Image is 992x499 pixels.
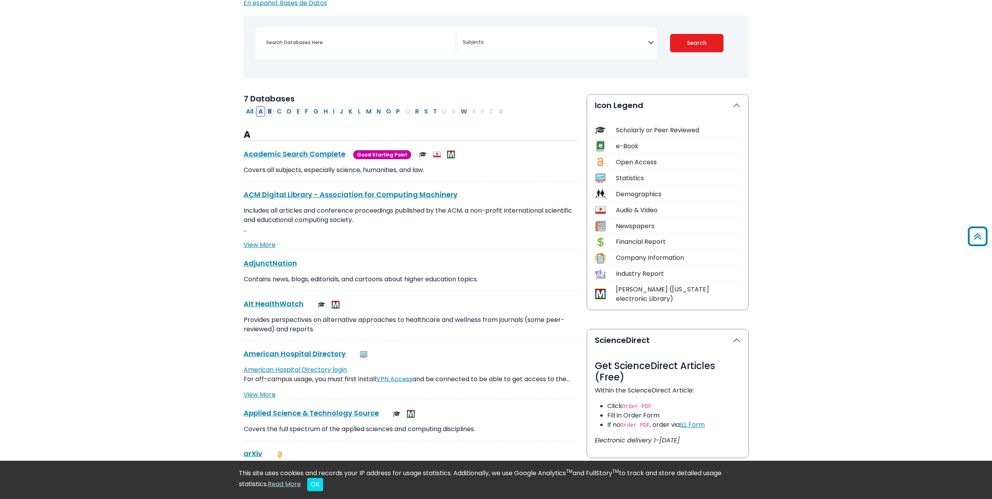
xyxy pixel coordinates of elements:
h3: A [244,129,577,141]
img: Statistics [360,351,368,359]
img: Icon Open Access [596,157,605,167]
li: If no , order via [607,420,741,430]
h3: Get ScienceDirect Articles (Free) [595,360,741,383]
img: Icon Company Information [595,253,606,263]
img: Scholarly or Peer Reviewed [419,151,427,158]
a: Applied Science & Technology Source [244,408,379,418]
input: Search database by title or keyword [262,37,456,48]
sup: TM [612,468,619,474]
button: Filter Results I [331,107,337,117]
img: Audio & Video [433,151,441,158]
a: Read More [268,479,301,488]
div: Open Access [616,158,741,167]
button: ScienceDirect [587,329,748,351]
p: For off-campus usage, you must first install and be connected to be able to get access to the… [244,365,577,384]
button: Filter Results M [364,107,374,117]
a: ILL Form [680,420,705,429]
a: Alt HealthWatch [244,299,304,309]
span: 7 Databases [244,93,295,104]
img: Scholarly or Peer Reviewed [393,410,401,418]
a: View More [244,390,276,399]
sup: TM [566,468,573,474]
div: Industry Report [616,269,741,279]
button: Filter Results B [265,107,274,117]
img: Icon Industry Report [595,269,606,279]
div: Newspapers [616,222,741,231]
a: VPN Access [376,375,412,384]
a: American Hospital Directory [244,349,346,359]
div: Statistics [616,174,741,183]
button: Filter Results J [337,107,346,117]
p: Covers all subjects, especially science, humanities, and law. [244,165,577,175]
p: Provides perspectives on alternative approaches to healthcare and wellness from journals (some pe... [244,315,577,334]
div: [PERSON_NAME] ([US_STATE] electronic Library) [616,285,741,304]
a: Back to Top [965,230,990,243]
div: e-Book [616,142,741,151]
button: Filter Results H [321,107,330,117]
div: Financial Report [616,237,741,247]
code: Order PDF [621,422,650,428]
button: Close [307,478,323,491]
a: Academic Search Complete [244,149,345,159]
a: ACM Digital Library - Association for Computing Machinery [244,190,458,199]
img: Icon Statistics [595,173,606,183]
button: Filter Results F [302,107,311,117]
div: Scholarly or Peer Reviewed [616,126,741,135]
button: Filter Results T [431,107,439,117]
button: Filter Results C [274,107,284,117]
img: MeL (Michigan electronic Library) [332,301,340,309]
img: Icon Financial Report [595,237,606,247]
button: Filter Results P [394,107,402,117]
button: Filter Results E [294,107,302,117]
a: American Hospital Directory login [244,365,347,374]
button: Submit for Search Results [670,34,723,52]
p: Within the ScienceDirect Article: [595,386,741,395]
nav: Search filters [244,16,749,78]
div: Audio & Video [616,206,741,215]
button: Filter Results W [458,107,469,117]
button: Filter Results N [374,107,383,117]
img: MeL (Michigan electronic Library) [407,410,415,418]
div: Company Information [616,253,741,263]
img: Open Access [276,451,283,458]
li: Click [607,401,741,411]
button: Filter Results G [311,107,321,117]
button: Filter Results L [355,107,363,117]
a: arXiv [244,449,262,458]
p: Includes all articles and conference proceedings published by the ACM, a non-profit international... [244,206,577,234]
img: MeL (Michigan electronic Library) [447,151,455,158]
div: This site uses cookies and records your IP address for usage statistics. Additionally, we use Goo... [239,469,753,491]
img: Icon Scholarly or Peer Reviewed [595,125,606,135]
span: Good Starting Point [353,150,411,159]
button: Filter Results S [422,107,430,117]
a: AdjunctNation [244,258,297,268]
button: Icon Legend [587,94,748,116]
button: Filter Results K [346,107,355,117]
button: Filter Results O [384,107,393,117]
i: Electronic delivery 1-[DATE] [595,436,680,445]
div: Alpha-list to filter by first letter of database name [244,107,507,115]
button: Filter Results R [413,107,421,117]
button: Filter Results D [285,107,294,117]
button: Filter Results A [256,107,265,117]
div: Demographics [616,190,741,199]
img: Icon Newspapers [595,221,606,231]
img: Icon e-Book [595,141,606,151]
textarea: Search [463,40,648,46]
button: All [244,107,256,117]
li: Fill in Order Form [607,411,741,420]
img: Icon MeL (Michigan electronic Library) [595,289,606,299]
p: Covers the full spectrum of the applied sciences and computing disciplines. [244,424,577,434]
img: Scholarly or Peer Reviewed [318,301,325,309]
p: Contains news, blogs, editorials, and cartoons about higher education topics. [244,275,577,284]
code: Order PDF [622,403,652,410]
img: Icon Audio & Video [595,205,606,215]
a: View More [244,240,276,249]
img: Icon Demographics [595,189,606,199]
